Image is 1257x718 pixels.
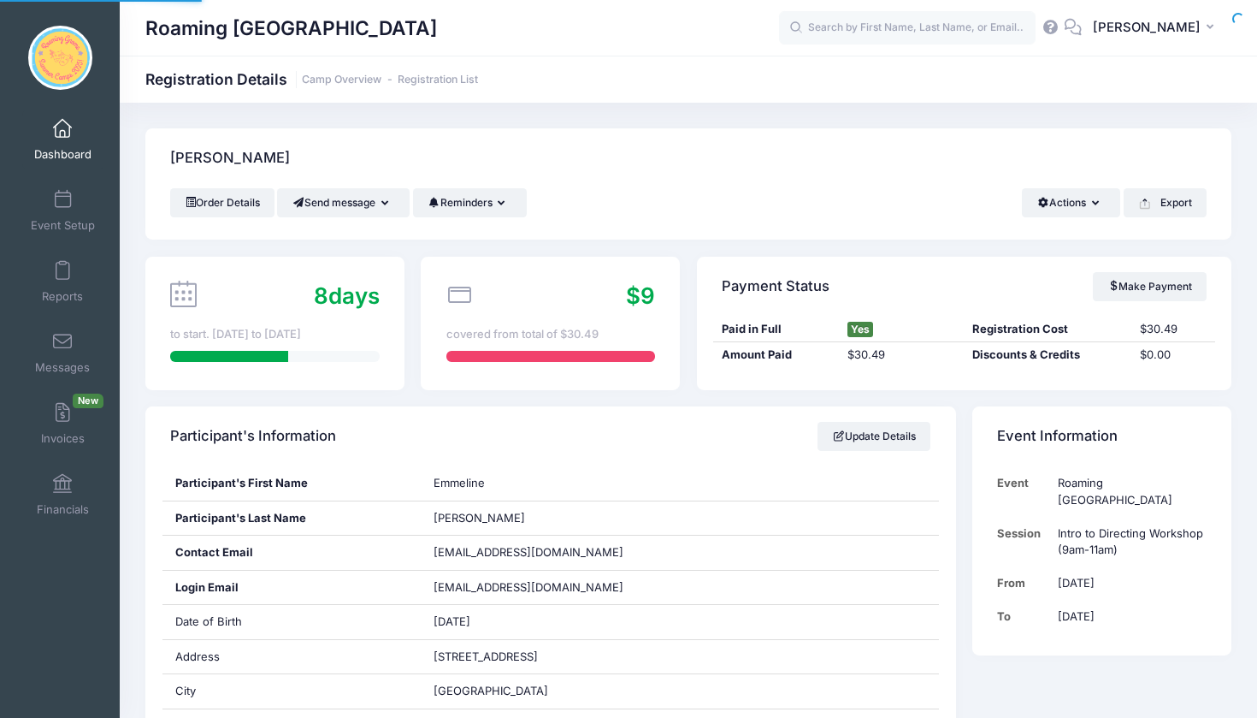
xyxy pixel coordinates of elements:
div: Address [162,640,422,674]
span: New [73,394,103,408]
span: Reports [42,289,83,304]
a: InvoicesNew [22,394,103,454]
a: Order Details [170,188,274,217]
td: Session [997,517,1049,567]
td: Intro to Directing Workshop (9am-11am) [1049,517,1207,567]
div: Participant's First Name [162,466,422,501]
span: [EMAIL_ADDRESS][DOMAIN_NAME] [434,545,623,559]
span: Dashboard [34,147,91,162]
h4: [PERSON_NAME] [170,134,290,183]
td: [DATE] [1049,567,1207,600]
button: Export [1124,188,1207,217]
span: [PERSON_NAME] [1093,18,1201,37]
a: Camp Overview [302,74,381,86]
span: Financials [37,502,89,517]
button: Send message [277,188,410,217]
img: Roaming Gnome Theatre [28,26,92,90]
a: Dashboard [22,110,103,169]
div: Amount Paid [713,347,839,364]
div: $30.49 [1131,321,1215,338]
a: Messages [22,323,103,383]
span: [GEOGRAPHIC_DATA] [434,684,548,697]
td: Roaming [GEOGRAPHIC_DATA] [1049,466,1207,517]
h4: Payment Status [722,262,829,311]
td: From [997,567,1049,600]
button: [PERSON_NAME] [1082,9,1231,48]
a: Reports [22,252,103,312]
a: Make Payment [1093,272,1207,301]
span: Messages [35,360,90,375]
div: Paid in Full [713,321,839,338]
h4: Participant's Information [170,412,336,461]
span: Emmeline [434,476,485,490]
h1: Registration Details [145,70,478,88]
a: Event Setup [22,181,103,240]
button: Reminders [413,188,527,217]
span: Event Setup [31,218,95,233]
button: Actions [1022,188,1120,217]
div: Login Email [162,571,422,605]
span: 8 [314,282,328,309]
div: Contact Email [162,536,422,570]
div: City [162,674,422,709]
div: to start. [DATE] to [DATE] [170,326,379,343]
span: [DATE] [434,614,470,628]
div: Discounts & Credits [964,347,1130,364]
span: [STREET_ADDRESS] [434,650,538,663]
div: $30.49 [839,347,965,364]
span: $9 [626,282,655,309]
a: Financials [22,465,103,525]
div: $0.00 [1131,347,1215,364]
span: [PERSON_NAME] [434,511,525,525]
span: Invoices [41,431,85,446]
span: [EMAIL_ADDRESS][DOMAIN_NAME] [434,579,647,596]
div: Date of Birth [162,605,422,639]
a: Registration List [398,74,478,86]
div: covered from total of $30.49 [446,326,655,343]
div: Participant's Last Name [162,501,422,536]
div: days [314,279,380,312]
span: Yes [847,322,873,337]
div: Registration Cost [964,321,1130,338]
h4: Event Information [997,412,1118,461]
a: Update Details [817,422,931,451]
h1: Roaming [GEOGRAPHIC_DATA] [145,9,437,48]
td: [DATE] [1049,600,1207,633]
td: To [997,600,1049,633]
input: Search by First Name, Last Name, or Email... [779,11,1036,45]
td: Event [997,466,1049,517]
